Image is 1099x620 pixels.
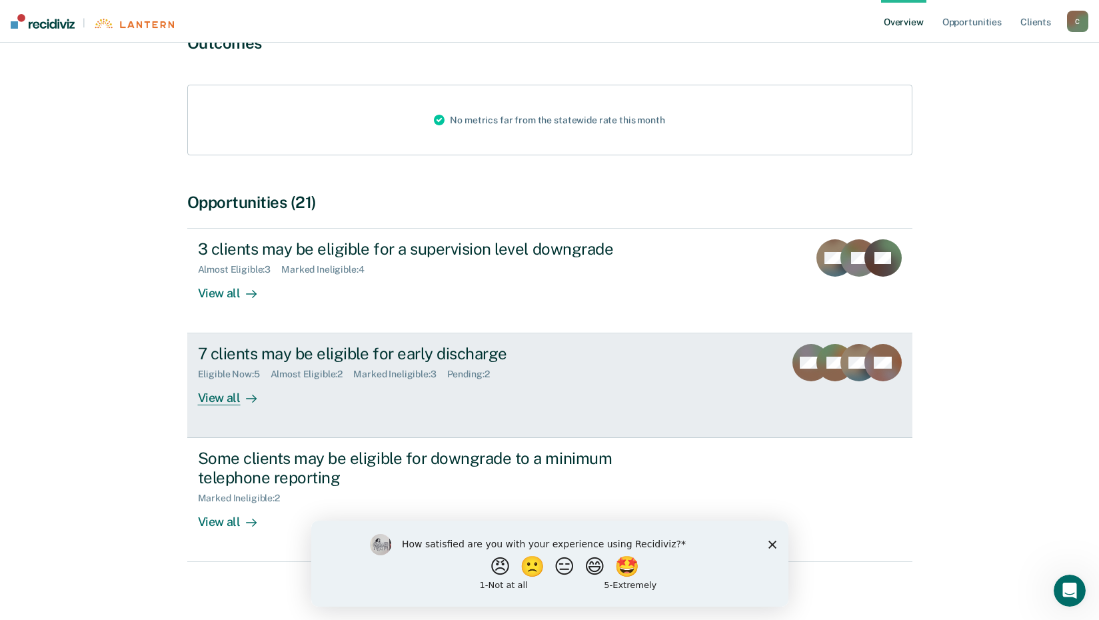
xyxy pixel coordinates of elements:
div: Some clients may be eligible for downgrade to a minimum telephone reporting [198,449,666,487]
div: Outcomes [187,33,912,53]
div: Pending : 2 [447,369,501,380]
div: View all [198,504,273,530]
iframe: Intercom live chat [1054,575,1086,607]
button: C [1067,11,1088,32]
div: 7 clients may be eligible for early discharge [198,344,666,363]
a: 7 clients may be eligible for early dischargeEligible Now:5Almost Eligible:2Marked Ineligible:3Pe... [187,333,912,438]
div: No metrics far from the statewide rate this month [423,85,675,155]
div: Opportunities (21) [187,193,912,212]
a: | [11,14,174,29]
div: 3 clients may be eligible for a supervision level downgrade [198,239,666,259]
span: | [75,17,93,29]
div: View all [198,380,273,406]
a: Some clients may be eligible for downgrade to a minimum telephone reportingMarked Ineligible:2Vie... [187,438,912,562]
div: View all [198,275,273,301]
div: Almost Eligible : 2 [271,369,354,380]
div: Marked Ineligible : 3 [353,369,447,380]
img: Recidiviz [11,14,75,29]
div: Marked Ineligible : 2 [198,493,291,504]
div: Almost Eligible : 3 [198,264,282,275]
img: Lantern [93,19,174,29]
div: Marked Ineligible : 4 [281,264,375,275]
div: Eligible Now : 5 [198,369,271,380]
a: 3 clients may be eligible for a supervision level downgradeAlmost Eligible:3Marked Ineligible:4Vi... [187,228,912,333]
iframe: Survey by Kim from Recidiviz [311,521,788,607]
